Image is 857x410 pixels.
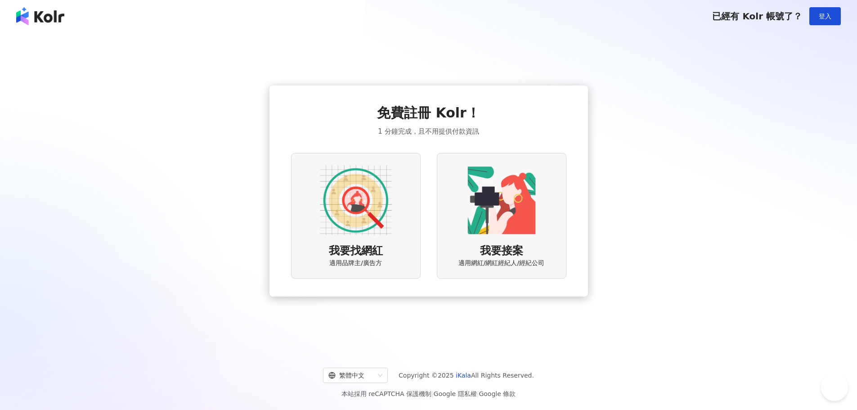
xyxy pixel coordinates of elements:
button: 登入 [809,7,841,25]
span: 我要接案 [480,243,523,259]
span: 已經有 Kolr 帳號了？ [712,11,802,22]
img: AD identity option [320,164,392,236]
span: | [477,390,479,397]
img: logo [16,7,64,25]
span: 1 分鐘完成，且不用提供付款資訊 [378,126,479,137]
iframe: Help Scout Beacon - Open [821,374,848,401]
span: | [431,390,434,397]
span: 免費註冊 Kolr！ [377,104,480,122]
a: Google 隱私權 [434,390,477,397]
span: 適用品牌主/廣告方 [329,259,382,268]
span: Copyright © 2025 All Rights Reserved. [399,370,534,381]
a: iKala [456,372,471,379]
img: KOL identity option [466,164,538,236]
span: 適用網紅/網紅經紀人/經紀公司 [458,259,544,268]
span: 本站採用 reCAPTCHA 保護機制 [341,388,516,399]
div: 繁體中文 [328,368,374,383]
span: 我要找網紅 [329,243,383,259]
span: 登入 [819,13,831,20]
a: Google 條款 [479,390,516,397]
